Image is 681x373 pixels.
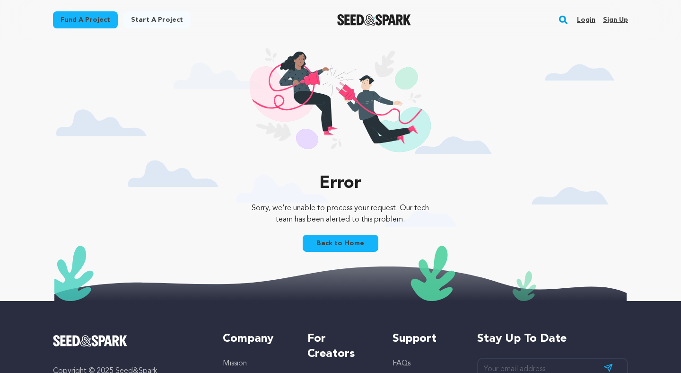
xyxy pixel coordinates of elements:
[53,335,204,346] a: Seed&Spark Homepage
[337,14,411,26] a: Seed&Spark Homepage
[123,11,191,28] a: Start a project
[603,12,628,27] a: Sign up
[477,331,628,346] h5: Stay up to date
[577,12,595,27] a: Login
[223,360,247,367] a: Mission
[53,335,127,346] img: Seed&Spark Logo
[393,360,410,367] a: FAQs
[244,174,436,193] p: Error
[244,203,436,225] p: Sorry, we're unable to process your request. Our tech team has been alerted to this problem.
[53,11,118,28] a: Fund a project
[393,331,458,346] h5: Support
[223,331,288,346] h5: Company
[337,14,411,26] img: Seed&Spark Logo Dark Mode
[307,331,373,362] h5: For Creators
[303,235,378,252] a: Back to Home
[250,48,431,165] img: 404 illustration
